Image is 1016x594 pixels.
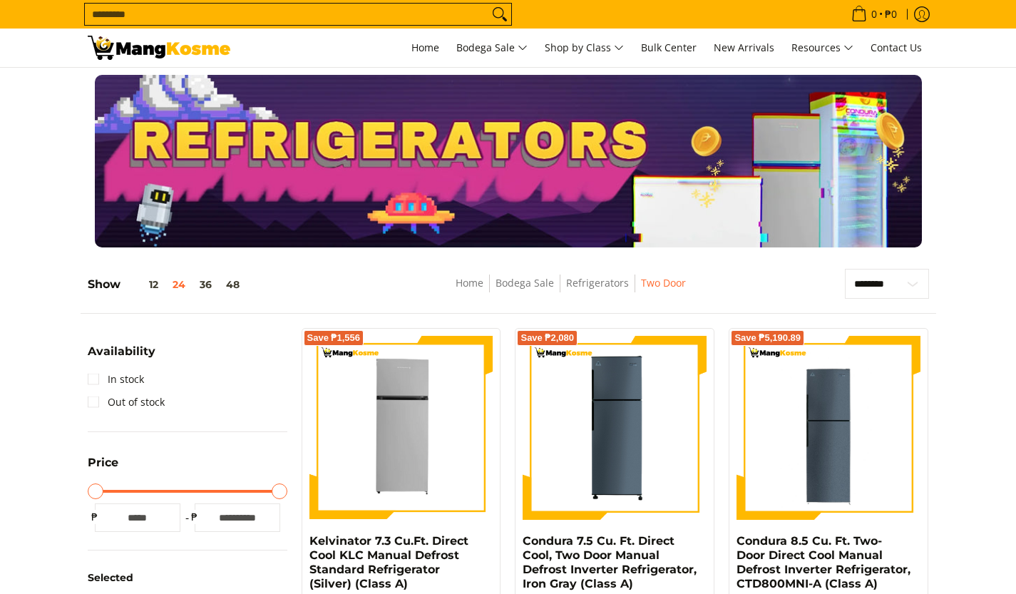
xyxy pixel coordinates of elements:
span: Shop by Class [545,39,624,57]
span: Bulk Center [641,41,697,54]
span: Price [88,457,118,468]
span: Bodega Sale [456,39,528,57]
a: New Arrivals [707,29,781,67]
img: Condura 8.5 Cu. Ft. Two-Door Direct Cool Manual Defrost Inverter Refrigerator, CTD800MNI-A (Class A) [737,336,920,520]
a: In stock [88,368,144,391]
span: New Arrivals [714,41,774,54]
button: Search [488,4,511,25]
span: ₱0 [883,9,899,19]
button: 12 [120,279,165,290]
button: 36 [193,279,219,290]
a: Home [404,29,446,67]
span: Two Door [641,275,686,292]
a: Kelvinator 7.3 Cu.Ft. Direct Cool KLC Manual Defrost Standard Refrigerator (Silver) (Class A) [309,534,468,590]
span: Availability [88,346,155,357]
a: Bodega Sale [449,29,535,67]
img: Kelvinator 7.3 Cu.Ft. Direct Cool KLC Manual Defrost Standard Refrigerator (Silver) (Class A) [309,336,493,520]
span: Contact Us [871,41,922,54]
a: Contact Us [863,29,929,67]
a: Resources [784,29,861,67]
span: Save ₱2,080 [520,334,574,342]
span: Save ₱5,190.89 [734,334,801,342]
img: Bodega Sale Refrigerator l Mang Kosme: Home Appliances Warehouse Sale Two Door [88,36,230,60]
nav: Main Menu [245,29,929,67]
a: Home [456,276,483,290]
span: ₱ [88,510,102,524]
a: Out of stock [88,391,165,414]
summary: Open [88,346,155,368]
a: Refrigerators [566,276,629,290]
img: condura-direct-cool-7.5-cubic-feet-2-door-manual-defrost-inverter-ref-iron-gray-full-view-mang-kosme [523,336,707,520]
a: Condura 7.5 Cu. Ft. Direct Cool, Two Door Manual Defrost Inverter Refrigerator, Iron Gray (Class A) [523,534,697,590]
span: 0 [869,9,879,19]
a: Bulk Center [634,29,704,67]
span: Save ₱1,556 [307,334,361,342]
button: 48 [219,279,247,290]
button: 24 [165,279,193,290]
summary: Open [88,457,118,479]
a: Shop by Class [538,29,631,67]
nav: Breadcrumbs [354,275,787,307]
span: Resources [791,39,853,57]
span: ₱ [188,510,202,524]
span: Home [411,41,439,54]
span: • [847,6,901,22]
a: Bodega Sale [496,276,554,290]
a: Condura 8.5 Cu. Ft. Two-Door Direct Cool Manual Defrost Inverter Refrigerator, CTD800MNI-A (Class A) [737,534,910,590]
h5: Show [88,277,247,292]
h6: Selected [88,572,287,585]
